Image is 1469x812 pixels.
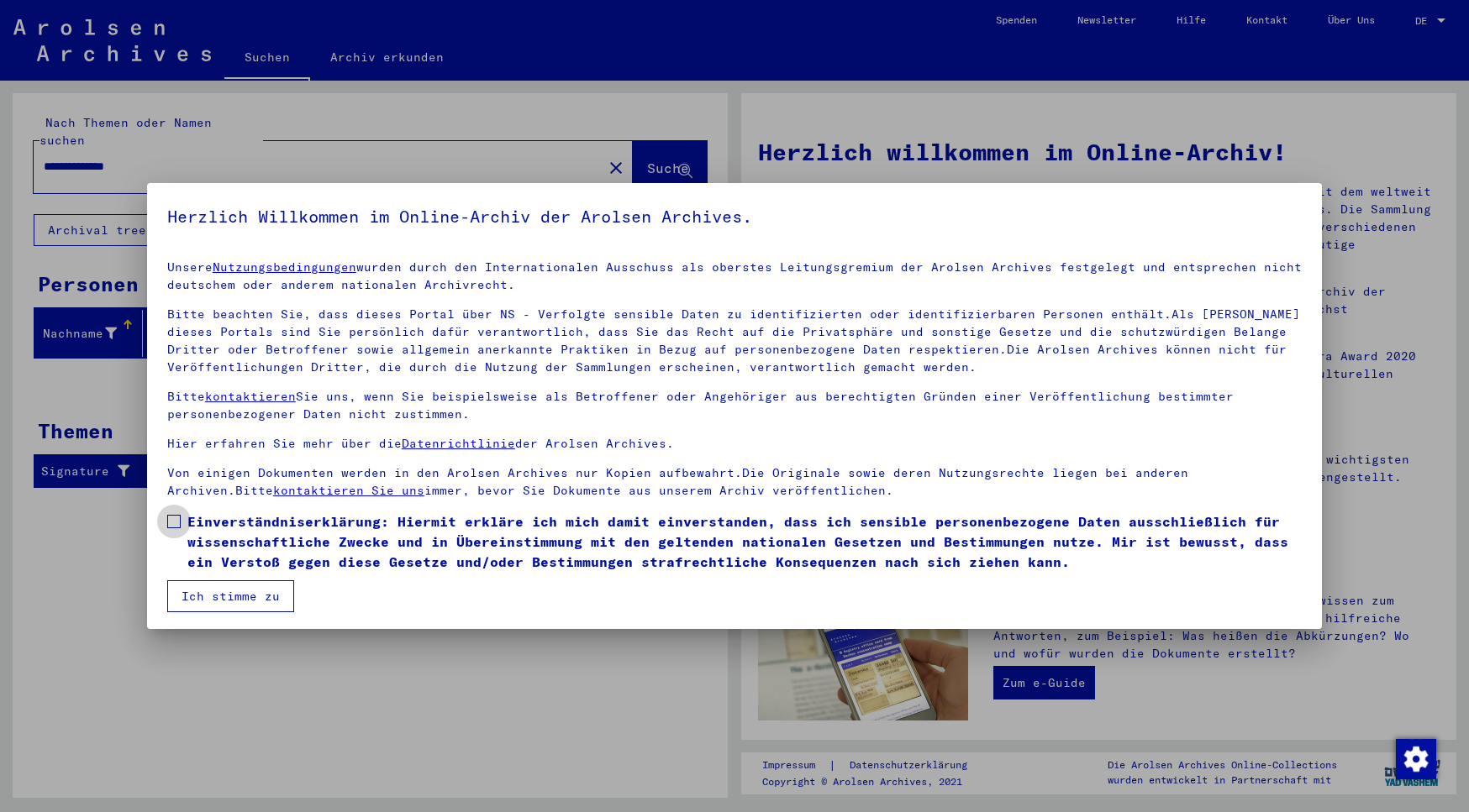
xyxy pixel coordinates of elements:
img: Zustimmung ändern [1396,739,1436,779]
span: Einverständniserklärung: Hiermit erkläre ich mich damit einverstanden, dass ich sensible personen... [187,511,1302,572]
div: Zustimmung ändern [1395,738,1435,778]
a: Nutzungsbedingungen [213,259,356,275]
a: kontaktieren [205,389,296,404]
button: Ich stimme zu [167,580,294,612]
p: Bitte Sie uns, wenn Sie beispielsweise als Betroffener oder Angehöriger aus berechtigten Gründen ... [167,388,1302,423]
p: Von einigen Dokumenten werden in den Arolsen Archives nur Kopien aufbewahrt.Die Originale sowie d... [167,464,1302,500]
p: Hier erfahren Sie mehr über die der Arolsen Archives. [167,435,1302,453]
p: Unsere wurden durch den Internationalen Ausschuss als oberstes Leitungsgremium der Arolsen Archiv... [167,259,1302,294]
a: Datenrichtlinie [402,436,515,451]
p: Bitte beachten Sie, dass dieses Portal über NS - Verfolgte sensible Daten zu identifizierten oder... [167,306,1302,376]
h5: Herzlich Willkommen im Online-Archiv der Arolsen Archives. [167,203,1302,230]
a: kontaktieren Sie uns [273,483,424,498]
